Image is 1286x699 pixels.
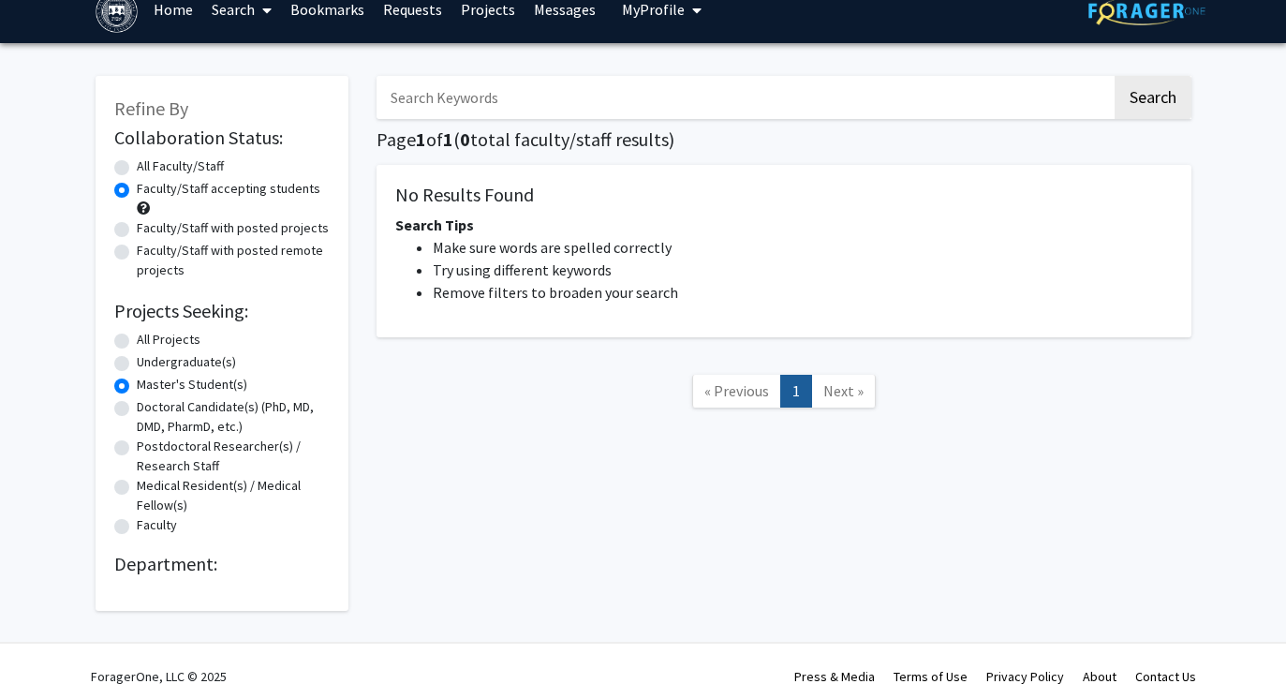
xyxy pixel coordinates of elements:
[137,218,329,238] label: Faculty/Staff with posted projects
[823,381,864,400] span: Next »
[460,127,470,151] span: 0
[377,128,1191,151] h1: Page of ( total faculty/staff results)
[395,184,1173,206] h5: No Results Found
[780,375,812,408] a: 1
[114,553,330,575] h2: Department:
[137,179,320,199] label: Faculty/Staff accepting students
[137,156,224,176] label: All Faculty/Staff
[1135,668,1196,685] a: Contact Us
[794,668,875,685] a: Press & Media
[137,375,247,394] label: Master's Student(s)
[114,300,330,322] h2: Projects Seeking:
[137,352,236,372] label: Undergraduate(s)
[1115,76,1191,119] button: Search
[14,615,80,685] iframe: Chat
[443,127,453,151] span: 1
[692,375,781,408] a: Previous Page
[137,476,330,515] label: Medical Resident(s) / Medical Fellow(s)
[433,236,1173,259] li: Make sure words are spelled correctly
[114,97,188,120] span: Refine By
[811,375,876,408] a: Next Page
[137,397,330,437] label: Doctoral Candidate(s) (PhD, MD, DMD, PharmD, etc.)
[137,437,330,476] label: Postdoctoral Researcher(s) / Research Staff
[416,127,426,151] span: 1
[433,259,1173,281] li: Try using different keywords
[704,381,769,400] span: « Previous
[986,668,1064,685] a: Privacy Policy
[1083,668,1116,685] a: About
[137,330,200,349] label: All Projects
[114,126,330,149] h2: Collaboration Status:
[433,281,1173,304] li: Remove filters to broaden your search
[137,241,330,280] label: Faculty/Staff with posted remote projects
[137,515,177,535] label: Faculty
[395,216,474,234] span: Search Tips
[377,76,1112,119] input: Search Keywords
[377,356,1191,432] nav: Page navigation
[894,668,968,685] a: Terms of Use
